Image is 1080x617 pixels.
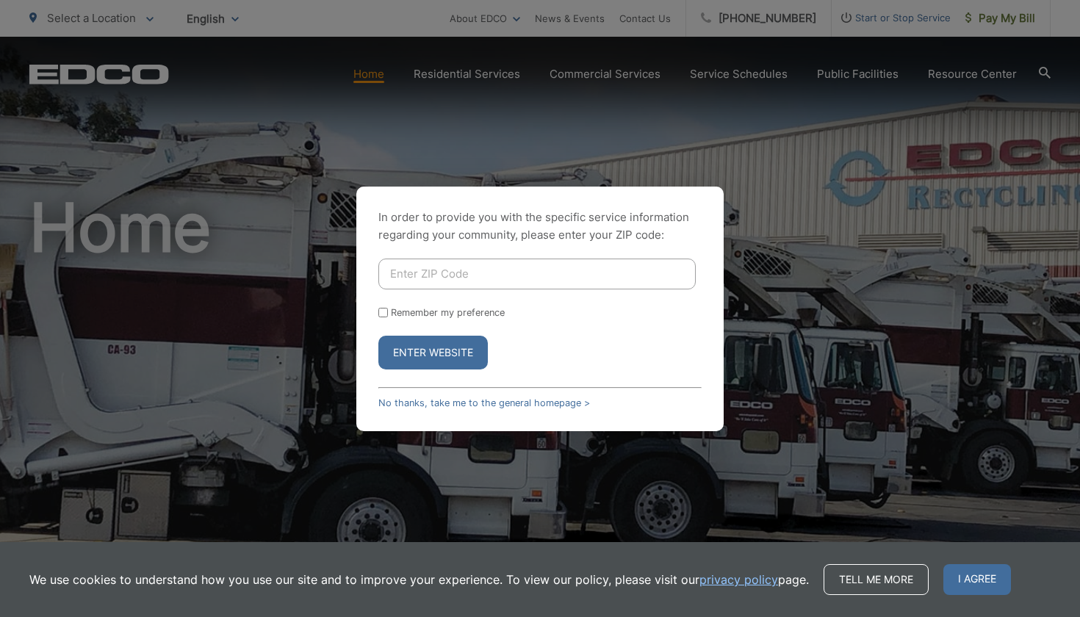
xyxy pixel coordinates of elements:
[699,571,778,588] a: privacy policy
[378,397,590,408] a: No thanks, take me to the general homepage >
[391,307,505,318] label: Remember my preference
[378,259,696,289] input: Enter ZIP Code
[943,564,1011,595] span: I agree
[378,336,488,369] button: Enter Website
[378,209,702,244] p: In order to provide you with the specific service information regarding your community, please en...
[824,564,929,595] a: Tell me more
[29,571,809,588] p: We use cookies to understand how you use our site and to improve your experience. To view our pol...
